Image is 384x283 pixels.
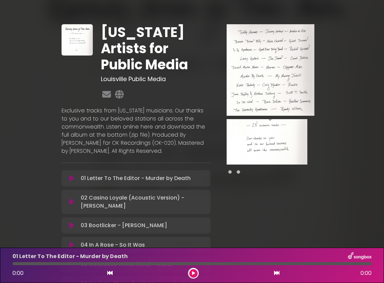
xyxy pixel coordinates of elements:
span: 0:00 [360,269,372,277]
span: 0:00 [12,269,24,277]
img: VTNrOFRoSLGAMNB5FI85 [227,119,307,165]
h1: [US_STATE] Artists for Public Media [101,24,210,73]
p: 01 Letter To The Editor - Murder by Death [12,252,128,260]
img: songbox-logo-white.png [348,252,372,261]
img: Main Media [227,24,314,116]
img: c1WsRbwhTdCAEPY19PzT [62,24,93,56]
p: Exclusive tracks from [US_STATE] musicians. Our thanks to you and to our beloved stations all acr... [62,107,210,155]
p: 04 In A Rose - So It Was [81,241,145,249]
p: 01 Letter To The Editor - Murder by Death [81,174,191,182]
p: 02 Casino Loyale (Acoustic Version) - [PERSON_NAME] [81,194,206,210]
h3: Louisville Public Media [101,75,210,83]
p: 03 Bootlicker - [PERSON_NAME] [81,221,167,229]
